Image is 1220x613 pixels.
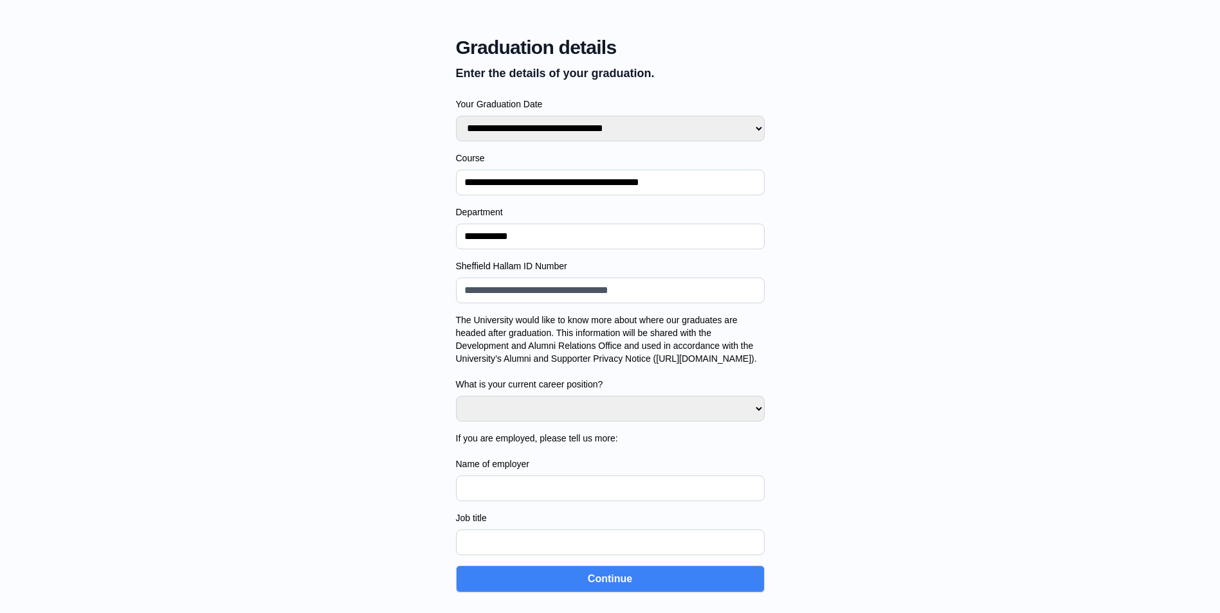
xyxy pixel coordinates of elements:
label: Course [456,152,765,164]
label: Sheffield Hallam ID Number [456,260,765,272]
label: Department [456,206,765,218]
label: If you are employed, please tell us more: Name of employer [456,432,765,470]
p: Enter the details of your graduation. [456,64,765,82]
label: Your Graduation Date [456,98,765,111]
label: The University would like to know more about where our graduates are headed after graduation. Thi... [456,314,765,391]
label: Job title [456,511,765,524]
button: Continue [456,565,765,592]
span: Graduation details [456,36,765,59]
